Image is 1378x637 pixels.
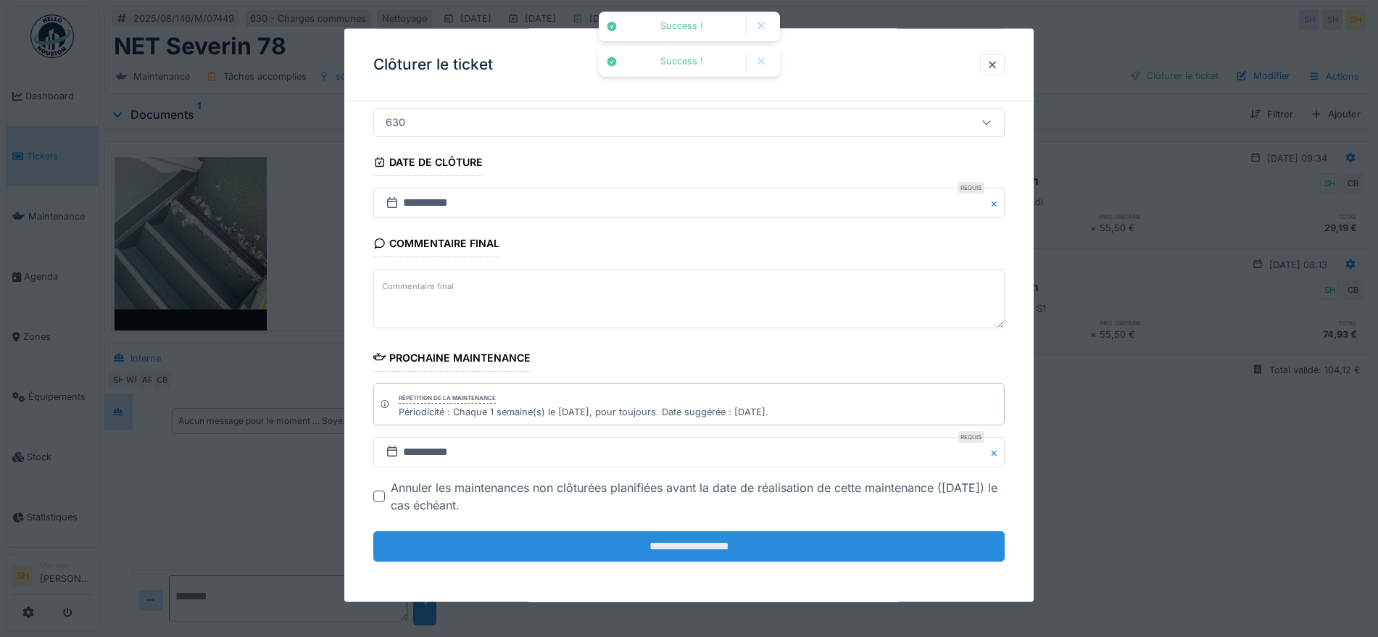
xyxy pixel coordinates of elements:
div: Commentaire final [373,233,499,257]
div: Prochaine maintenance [373,346,531,371]
div: Requis [958,431,984,443]
div: Date de clôture [373,151,483,176]
div: Répétition de la maintenance [399,393,496,403]
div: Annuler les maintenances non clôturées planifiées avant la date de réalisation de cette maintenan... [391,479,1005,514]
button: Close [989,188,1005,218]
div: Success ! [625,56,739,68]
div: Success ! [625,20,739,33]
label: Commentaire final [379,277,457,295]
div: Périodicité : Chaque 1 semaine(s) le [DATE], pour toujours. Date suggérée : [DATE]. [399,404,768,418]
div: Requis [958,182,984,193]
h3: Clôturer le ticket [373,56,493,74]
button: Close [989,437,1005,467]
div: 630 [380,115,411,130]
